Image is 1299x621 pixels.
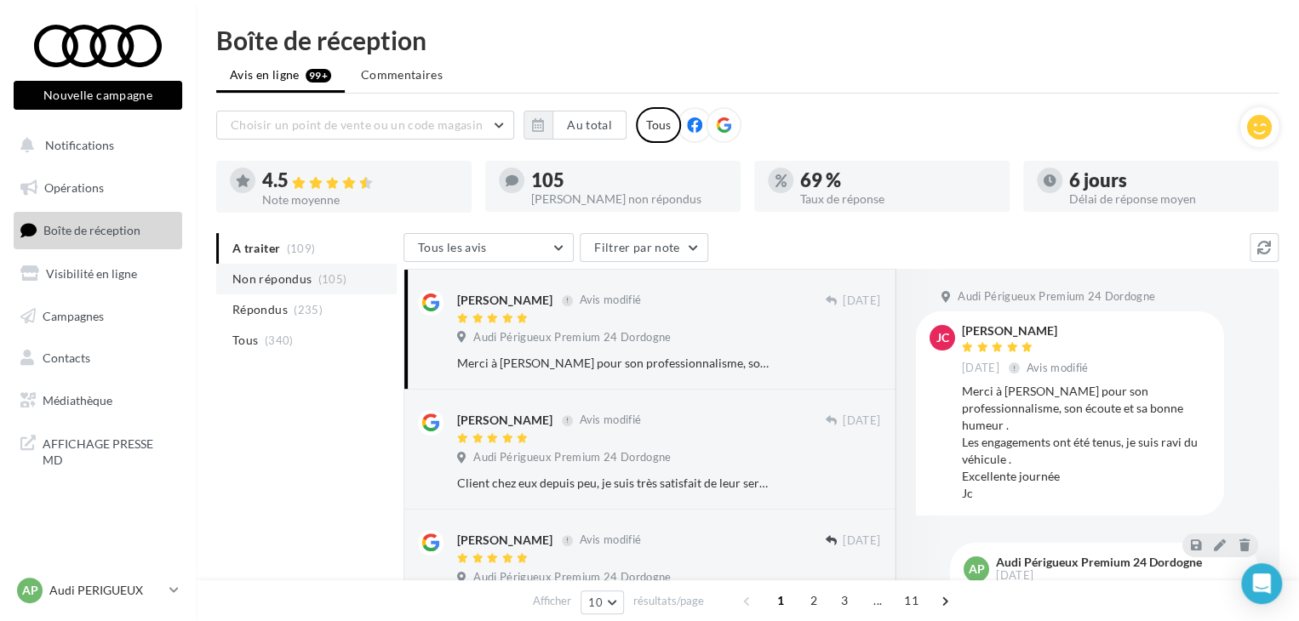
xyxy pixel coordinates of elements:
[962,383,1210,502] div: Merci à [PERSON_NAME] pour son professionnalisme, son écoute et sa bonne humeur . Les engagements...
[457,475,770,492] div: Client chez eux depuis peu, je suis très satisfait de leur service. Employés à l’écoute et très p...
[579,293,641,307] span: Avis modifié
[46,266,137,281] span: Visibilité en ligne
[473,450,671,465] span: Audi Périgueux Premium 24 Dordogne
[579,533,641,547] span: Avis modifié
[843,533,880,549] span: [DATE]
[531,193,727,205] div: [PERSON_NAME] non répondus
[232,271,312,288] span: Non répondus
[22,582,38,599] span: AP
[10,340,186,376] a: Contacts
[43,223,140,237] span: Boîte de réception
[14,574,182,607] a: AP Audi PERIGUEUX
[294,303,323,316] span: (235)
[10,299,186,334] a: Campagnes
[262,194,458,206] div: Note moyenne
[361,67,443,82] span: Commentaires
[45,138,114,152] span: Notifications
[580,233,708,262] button: Filtrer par note
[457,532,552,549] div: [PERSON_NAME]
[800,171,996,190] div: 69 %
[262,171,458,191] div: 4.5
[1027,361,1089,374] span: Avis modifié
[969,561,985,578] span: AP
[962,361,999,376] span: [DATE]
[800,193,996,205] div: Taux de réponse
[265,333,294,347] span: (340)
[996,570,1033,581] span: [DATE]
[897,587,925,614] span: 11
[232,301,288,318] span: Répondus
[457,412,552,429] div: [PERSON_NAME]
[581,590,624,614] button: 10
[800,587,827,614] span: 2
[962,325,1092,337] div: [PERSON_NAME]
[843,413,880,429] span: [DATE]
[232,332,258,349] span: Tous
[14,81,182,110] button: Nouvelle campagne
[43,350,90,365] span: Contacts
[996,556,1202,568] div: Audi Périgueux Premium 24 Dordogne
[588,595,603,609] span: 10
[1069,171,1265,190] div: 6 jours
[636,107,681,143] div: Tous
[958,289,1155,305] span: Audi Périgueux Premium 24 Dordogne
[10,256,186,292] a: Visibilité en ligne
[864,587,891,614] span: ...
[552,111,627,140] button: Au total
[418,240,487,254] span: Tous les avis
[524,111,627,140] button: Au total
[633,593,704,609] span: résultats/page
[473,570,671,585] span: Audi Périgueux Premium 24 Dordogne
[10,170,186,206] a: Opérations
[216,27,1279,53] div: Boîte de réception
[936,329,949,346] span: JC
[457,355,770,372] div: Merci à [PERSON_NAME] pour son professionnalisme, son écoute et sa bonne humeur . Les engagements...
[216,111,514,140] button: Choisir un point de vente ou un code magasin
[43,432,175,469] span: AFFICHAGE PRESSE MD
[831,587,858,614] span: 3
[43,308,104,322] span: Campagnes
[10,425,186,476] a: AFFICHAGE PRESSE MD
[318,272,347,286] span: (105)
[533,593,571,609] span: Afficher
[843,293,880,309] span: [DATE]
[457,292,552,309] div: [PERSON_NAME]
[231,117,483,132] span: Choisir un point de vente ou un code magasin
[49,582,163,599] p: Audi PERIGUEUX
[1241,563,1282,604] div: Open Intercom Messenger
[10,128,179,163] button: Notifications
[44,180,104,195] span: Opérations
[1069,193,1265,205] div: Délai de réponse moyen
[473,330,671,345] span: Audi Périgueux Premium 24 Dordogne
[531,171,727,190] div: 105
[579,413,641,427] span: Avis modifié
[403,233,574,262] button: Tous les avis
[10,212,186,248] a: Boîte de réception
[10,383,186,419] a: Médiathèque
[43,393,112,407] span: Médiathèque
[767,587,794,614] span: 1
